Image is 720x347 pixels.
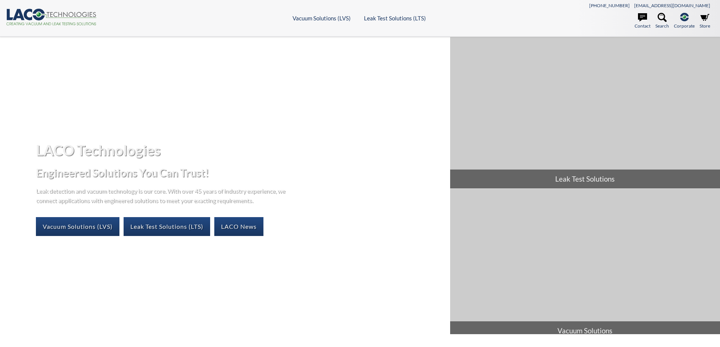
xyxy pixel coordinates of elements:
[589,3,630,8] a: [PHONE_NUMBER]
[364,15,426,22] a: Leak Test Solutions (LTS)
[635,13,650,29] a: Contact
[36,186,289,205] p: Leak detection and vacuum technology is our core. With over 45 years of industry experience, we c...
[36,141,444,159] h1: LACO Technologies
[124,217,210,236] a: Leak Test Solutions (LTS)
[450,321,720,340] span: Vacuum Solutions
[674,22,695,29] span: Corporate
[214,217,263,236] a: LACO News
[634,3,710,8] a: [EMAIL_ADDRESS][DOMAIN_NAME]
[700,13,710,29] a: Store
[293,15,351,22] a: Vacuum Solutions (LVS)
[450,189,720,340] a: Vacuum Solutions
[655,13,669,29] a: Search
[36,166,444,180] h2: Engineered Solutions You Can Trust!
[450,37,720,188] a: Leak Test Solutions
[450,170,720,188] span: Leak Test Solutions
[36,217,119,236] a: Vacuum Solutions (LVS)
